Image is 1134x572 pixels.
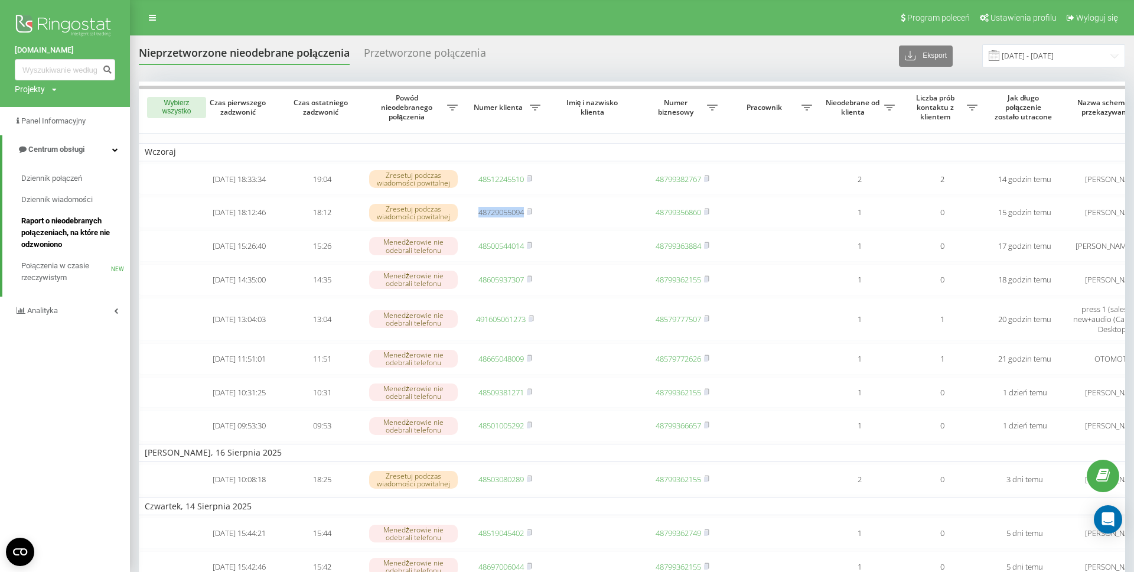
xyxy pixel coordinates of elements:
span: Numer biznesowy [647,98,707,116]
a: 48503080289 [478,474,524,485]
div: Zresetuj podczas wiadomości powitalnej [369,204,458,222]
td: 0 [901,410,983,441]
td: 1 dzień temu [983,377,1066,408]
a: 48500544014 [478,240,524,251]
td: 1 [818,377,901,408]
a: 48509381271 [478,387,524,398]
td: 14:35 [281,264,363,295]
div: Przetworzone połączenia [364,47,486,65]
td: 20 godzin temu [983,298,1066,341]
td: 19:04 [281,164,363,195]
span: Czas pierwszego zadzwonić [207,98,271,116]
span: Pracownik [729,103,801,112]
td: 18:12 [281,197,363,228]
a: 48605937307 [478,274,524,285]
span: Analityka [27,306,58,315]
td: [DATE] 10:31:25 [198,377,281,408]
a: Centrum obsługi [2,135,130,164]
div: Nieprzetworzone nieodebrane połączenia [139,47,350,65]
div: Zresetuj podczas wiadomości powitalnej [369,471,458,489]
div: Zresetuj podczas wiadomości powitalnej [369,170,458,188]
a: 48729055094 [478,207,524,217]
td: 0 [901,518,983,549]
a: 48697006044 [478,561,524,572]
a: 48799356860 [656,207,701,217]
td: 09:53 [281,410,363,441]
img: Ringostat logo [15,12,115,41]
td: 10:31 [281,377,363,408]
a: 48579772626 [656,353,701,364]
td: 1 [818,298,901,341]
div: Menedżerowie nie odebrali telefonu [369,417,458,435]
td: 2 [818,464,901,495]
button: Eksport [899,45,953,67]
input: Wyszukiwanie według numeru [15,59,115,80]
td: 13:04 [281,298,363,341]
span: Nieodebrane od klienta [824,98,884,116]
td: 1 [901,343,983,375]
a: 48799362155 [656,474,701,485]
td: 0 [901,197,983,228]
td: 0 [901,230,983,262]
td: 1 [818,197,901,228]
span: Centrum obsługi [28,145,84,154]
div: Menedżerowie nie odebrali telefonu [369,525,458,542]
td: [DATE] 15:26:40 [198,230,281,262]
td: [DATE] 13:04:03 [198,298,281,341]
td: 15:26 [281,230,363,262]
td: 18:25 [281,464,363,495]
td: 3 dni temu [983,464,1066,495]
div: Menedżerowie nie odebrali telefonu [369,350,458,368]
div: Menedżerowie nie odebrali telefonu [369,237,458,255]
a: Raport o nieodebranych połączeniach, na które nie odzwoniono [21,210,130,255]
td: 15:44 [281,518,363,549]
span: Ustawienia profilu [990,13,1057,22]
td: 1 [818,343,901,375]
td: [DATE] 18:12:46 [198,197,281,228]
td: 1 [818,518,901,549]
a: 48799362155 [656,387,701,398]
span: Powód nieodebranego połączenia [369,93,447,121]
td: [DATE] 14:35:00 [198,264,281,295]
a: Dziennik wiadomości [21,189,130,210]
td: 2 [818,164,901,195]
span: Jak długo połączenie zostało utracone [993,93,1057,121]
span: Program poleceń [907,13,970,22]
td: 0 [901,264,983,295]
td: 18 godzin temu [983,264,1066,295]
a: 48519045402 [478,528,524,538]
div: Menedżerowie nie odebrali telefonu [369,383,458,401]
a: 48799362749 [656,528,701,538]
td: 17 godzin temu [983,230,1066,262]
span: Czas ostatniego zadzwonić [290,98,354,116]
span: Wyloguj się [1076,13,1118,22]
td: [DATE] 09:53:30 [198,410,281,441]
span: Liczba prób kontaktu z klientem [907,93,967,121]
button: Wybierz wszystko [147,97,206,118]
a: 48799363884 [656,240,701,251]
a: 48799362155 [656,561,701,572]
td: 11:51 [281,343,363,375]
td: 1 dzień temu [983,410,1066,441]
td: 1 [818,230,901,262]
span: Panel Informacyjny [21,116,86,125]
span: Dziennik wiadomości [21,194,93,206]
td: 2 [901,164,983,195]
span: Imię i nazwisko klienta [556,98,631,116]
td: [DATE] 11:51:01 [198,343,281,375]
td: 14 godzin temu [983,164,1066,195]
td: 0 [901,377,983,408]
td: 0 [901,464,983,495]
a: Połączenia w czasie rzeczywistymNEW [21,255,130,288]
div: Projekty [15,83,45,95]
span: Połączenia w czasie rzeczywistym [21,260,111,284]
div: Menedżerowie nie odebrali telefonu [369,310,458,328]
td: [DATE] 18:33:34 [198,164,281,195]
span: Dziennik połączeń [21,173,82,184]
a: 48512245510 [478,174,524,184]
td: [DATE] 15:44:21 [198,518,281,549]
a: 48799382767 [656,174,701,184]
a: 48501005292 [478,420,524,431]
td: 1 [818,410,901,441]
span: Numer klienta [470,103,530,112]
